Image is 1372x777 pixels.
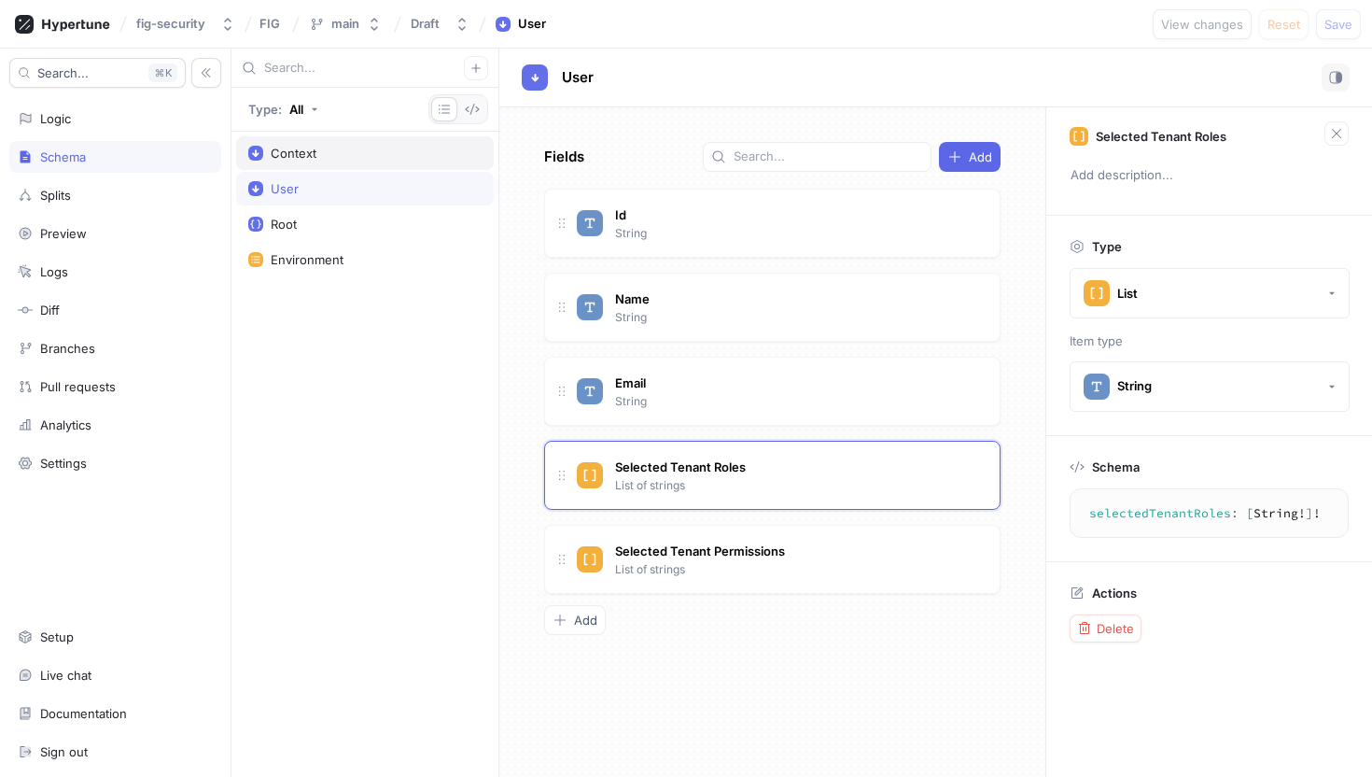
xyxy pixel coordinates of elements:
[301,8,389,39] button: main
[271,252,343,267] div: Environment
[148,64,177,82] div: K
[615,561,685,578] p: List of strings
[40,264,68,279] div: Logs
[331,16,359,32] div: main
[40,744,88,759] div: Sign out
[40,417,91,432] div: Analytics
[544,605,606,635] button: Add
[40,303,60,318] div: Diff
[248,104,282,116] p: Type:
[271,181,299,196] div: User
[271,146,316,161] div: Context
[1259,9,1309,39] button: Reset
[1097,623,1134,634] span: Delete
[9,58,186,88] button: Search...K
[242,94,325,124] button: Type: All
[1092,459,1140,474] p: Schema
[615,291,650,306] span: Name
[129,8,243,39] button: fig-security
[40,341,95,356] div: Branches
[939,142,1001,172] button: Add
[1070,361,1350,412] button: String
[37,67,89,78] span: Search...
[1092,586,1137,600] p: Actions
[615,375,646,390] span: Email
[615,225,647,242] p: String
[1161,19,1243,30] span: View changes
[264,59,464,78] input: Search...
[289,104,303,116] div: All
[1316,9,1361,39] button: Save
[615,207,626,222] span: Id
[40,188,71,203] div: Splits
[1267,19,1300,30] span: Reset
[411,16,440,32] div: Draft
[1078,497,1340,530] textarea: selectedTenantRoles: [String!]!
[1062,160,1356,191] p: Add description...
[969,151,992,162] span: Add
[518,15,546,34] div: User
[574,615,597,626] span: Add
[1153,9,1252,39] button: View changes
[1324,19,1352,30] span: Save
[40,706,127,721] div: Documentation
[1070,332,1349,351] p: Item type
[615,309,647,326] p: String
[1117,286,1138,302] div: List
[40,668,91,683] div: Live chat
[40,149,86,164] div: Schema
[1096,129,1226,144] p: Selected Tenant Roles
[615,477,685,494] p: List of strings
[615,459,746,474] span: Selected Tenant Roles
[40,379,116,394] div: Pull requests
[40,226,87,241] div: Preview
[40,629,74,644] div: Setup
[1092,239,1122,254] p: Type
[544,147,584,168] p: Fields
[1070,615,1141,643] button: Delete
[40,111,71,126] div: Logic
[259,17,280,30] span: FIG
[271,217,297,232] div: Root
[734,148,923,166] input: Search...
[615,544,785,558] span: Selected Tenant Permissions
[615,393,647,410] p: String
[403,8,477,39] button: Draft
[562,70,594,85] span: User
[40,456,87,471] div: Settings
[9,698,221,729] a: Documentation
[1117,378,1152,394] div: String
[1070,268,1350,318] button: List
[136,16,205,32] div: fig-security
